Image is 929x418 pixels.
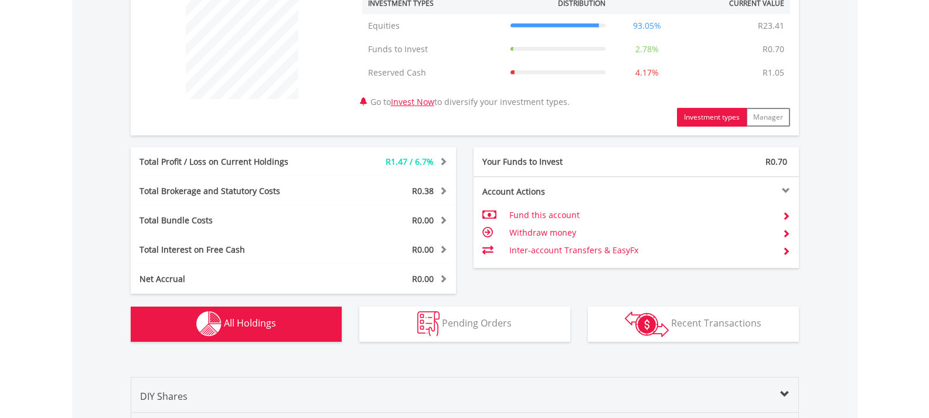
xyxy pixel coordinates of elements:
td: Reserved Cash [362,61,505,84]
td: R0.70 [757,38,790,61]
td: R23.41 [752,14,790,38]
img: holdings-wht.png [196,311,222,337]
span: R0.38 [412,185,434,196]
button: All Holdings [131,307,342,342]
div: Account Actions [474,186,637,198]
img: transactions-zar-wht.png [625,311,669,337]
td: 2.78% [611,38,683,61]
div: Your Funds to Invest [474,156,637,168]
span: R0.00 [412,273,434,284]
div: Total Brokerage and Statutory Costs [131,185,321,197]
span: R1.47 / 6.7% [386,156,434,167]
td: Inter-account Transfers & EasyFx [509,242,773,259]
span: R0.00 [412,244,434,255]
td: Fund this account [509,206,773,224]
td: 4.17% [611,61,683,84]
button: Pending Orders [359,307,570,342]
td: Withdraw money [509,224,773,242]
span: Pending Orders [442,317,512,329]
td: Funds to Invest [362,38,505,61]
div: Total Profit / Loss on Current Holdings [131,156,321,168]
span: DIY Shares [140,390,188,403]
span: All Holdings [224,317,276,329]
div: Total Bundle Costs [131,215,321,226]
td: R1.05 [757,61,790,84]
a: Invest Now [391,96,434,107]
button: Recent Transactions [588,307,799,342]
td: Equities [362,14,505,38]
span: R0.70 [765,156,787,167]
span: Recent Transactions [671,317,761,329]
div: Net Accrual [131,273,321,285]
td: 93.05% [611,14,683,38]
span: R0.00 [412,215,434,226]
button: Investment types [677,108,747,127]
div: Total Interest on Free Cash [131,244,321,256]
img: pending_instructions-wht.png [417,311,440,337]
button: Manager [746,108,790,127]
